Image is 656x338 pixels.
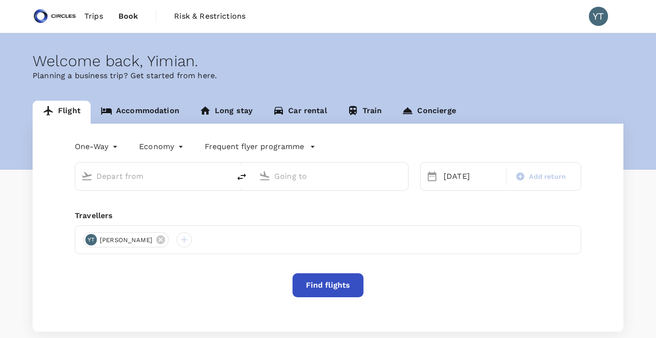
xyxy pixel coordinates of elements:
button: Open [401,175,403,177]
span: Trips [84,11,103,22]
div: YT [589,7,608,26]
span: Book [118,11,139,22]
div: Travellers [75,210,581,221]
div: One-Way [75,139,120,154]
a: Flight [33,101,91,124]
div: Welcome back , Yimian . [33,52,623,70]
button: Find flights [293,273,363,297]
div: YT[PERSON_NAME] [83,232,169,247]
div: Economy [139,139,186,154]
span: Risk & Restrictions [174,11,246,22]
p: Planning a business trip? Get started from here. [33,70,623,82]
div: [DATE] [440,167,504,186]
a: Concierge [392,101,466,124]
span: [PERSON_NAME] [94,235,158,245]
input: Depart from [96,169,210,184]
button: Frequent flyer programme [205,141,316,152]
div: YT [85,234,97,245]
p: Frequent flyer programme [205,141,304,152]
button: Open [223,175,225,177]
a: Long stay [189,101,263,124]
a: Car rental [263,101,337,124]
button: delete [230,165,253,188]
a: Accommodation [91,101,189,124]
span: Add return [529,172,566,182]
img: Circles [33,6,77,27]
input: Going to [274,169,388,184]
a: Train [337,101,392,124]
